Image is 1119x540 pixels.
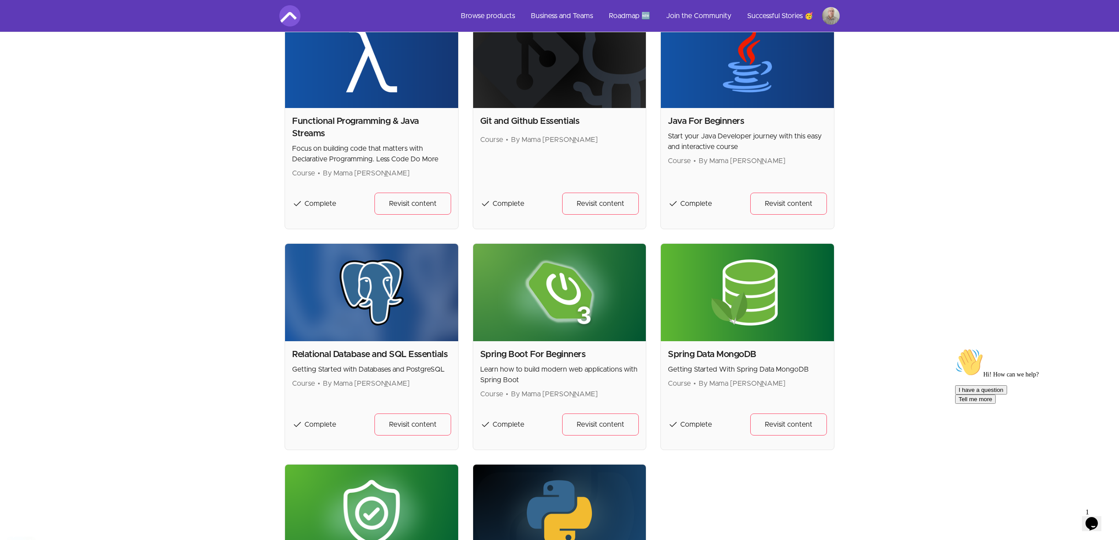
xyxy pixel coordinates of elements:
[480,198,491,209] span: check
[750,413,827,436] a: Revisit content
[1082,505,1110,531] iframe: chat widget
[699,380,786,387] span: By Mama [PERSON_NAME]
[318,170,320,177] span: •
[323,380,410,387] span: By Mama [PERSON_NAME]
[511,391,598,398] span: By Mama [PERSON_NAME]
[473,244,646,341] img: Product image for Spring Boot For Beginners
[493,200,524,207] span: Complete
[661,11,834,108] img: Product image for Java For Beginners
[389,419,437,430] span: Revisit content
[699,157,786,164] span: By Mama [PERSON_NAME]
[292,170,315,177] span: Course
[822,7,840,25] img: Profile image for György Bagó
[4,26,87,33] span: Hi! How can we help?
[668,348,827,361] h2: Spring Data MongoDB
[480,115,639,127] h2: Git and Github Essentials
[4,4,162,59] div: 👋Hi! How can we help?I have a questionTell me more
[292,115,451,140] h2: Functional Programming & Java Streams
[285,244,458,341] img: Product image for Relational Database and SQL Essentials
[480,364,639,385] p: Learn how to build modern web applications with Spring Boot
[292,380,315,387] span: Course
[765,198,812,209] span: Revisit content
[292,348,451,361] h2: Relational Database and SQL Essentials
[668,198,678,209] span: check
[562,193,639,215] a: Revisit content
[318,380,320,387] span: •
[668,157,691,164] span: Course
[750,193,827,215] a: Revisit content
[480,348,639,361] h2: Spring Boot For Beginners
[562,413,639,436] a: Revisit content
[524,5,600,26] a: Business and Teams
[454,5,840,26] nav: Main
[304,200,336,207] span: Complete
[74,523,101,531] a: ProveSource
[506,136,508,143] span: •
[285,11,458,108] img: Product image for Functional Programming & Java Streams
[668,364,827,375] p: Getting Started With Spring Data MongoDB
[389,198,437,209] span: Revisit content
[480,391,503,398] span: Course
[693,157,696,164] span: •
[39,515,57,522] span: Bought
[7,504,36,533] img: provesource social proof notification image
[454,5,522,26] a: Browse products
[668,131,827,152] p: Start your Java Developer journey with this easy and interactive course
[323,170,410,177] span: By Mama [PERSON_NAME]
[511,136,598,143] span: By Mama [PERSON_NAME]
[668,115,827,127] h2: Java For Beginners
[292,198,303,209] span: check
[304,421,336,428] span: Complete
[374,413,451,436] a: Revisit content
[39,506,54,514] span: Dock
[4,4,32,32] img: :wave:
[4,41,56,50] button: I have a question
[374,193,451,215] a: Revisit content
[659,5,738,26] a: Join the Community
[602,5,657,26] a: Roadmap 🆕
[661,244,834,341] img: Product image for Spring Data MongoDB
[473,11,646,108] img: Product image for Git and Github Essentials
[668,380,691,387] span: Course
[292,419,303,430] span: check
[4,50,44,59] button: Tell me more
[480,136,503,143] span: Course
[680,421,712,428] span: Complete
[740,5,820,26] a: Successful Stories 🥳
[292,143,451,164] p: Focus on building code that matters with Declarative Programming. Less Code Do More
[493,421,524,428] span: Complete
[292,364,451,375] p: Getting Started with Databases and PostgreSQL
[506,391,508,398] span: •
[668,419,678,430] span: check
[279,5,300,26] img: Amigoscode logo
[693,380,696,387] span: •
[577,419,624,430] span: Revisit content
[480,419,491,430] span: check
[58,515,130,522] a: Amigoscode PRO Membership
[680,200,712,207] span: Complete
[765,419,812,430] span: Revisit content
[577,198,624,209] span: Revisit content
[952,345,1110,500] iframe: chat widget
[39,523,65,531] span: a month ago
